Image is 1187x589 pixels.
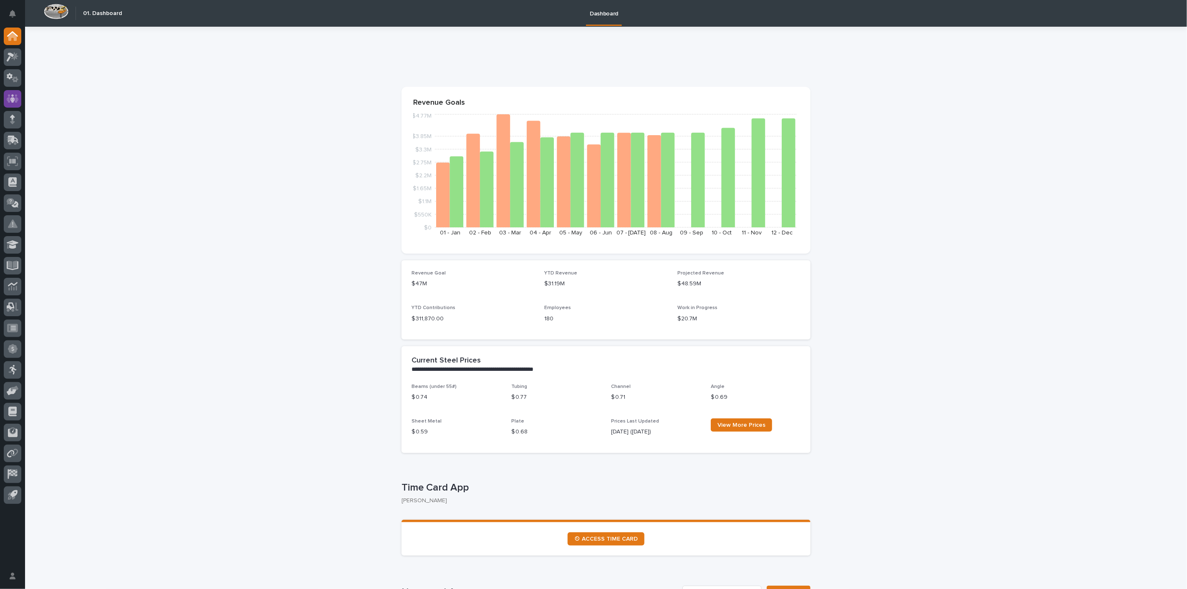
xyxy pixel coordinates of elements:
[424,225,432,231] tspan: $0
[590,230,612,236] text: 06 - Jun
[545,315,668,323] p: 180
[412,428,501,436] p: $ 0.59
[402,497,804,504] p: [PERSON_NAME]
[677,279,801,288] p: $48.59M
[511,393,601,402] p: $ 0.77
[677,315,801,323] p: $20.7M
[574,536,638,542] span: ⏲ ACCESS TIME CARD
[511,419,524,424] span: Plate
[412,305,455,310] span: YTD Contributions
[711,384,725,389] span: Angle
[412,271,446,276] span: Revenue Goal
[711,393,801,402] p: $ 0.69
[545,305,571,310] span: Employees
[412,315,535,323] p: $ 311,870.00
[4,5,21,23] button: Notifications
[412,419,442,424] span: Sheet Metal
[511,428,601,436] p: $ 0.68
[545,271,578,276] span: YTD Revenue
[680,230,703,236] text: 09 - Sep
[712,230,732,236] text: 10 - Oct
[545,279,668,288] p: $31.19M
[10,10,21,23] div: Notifications
[440,230,460,236] text: 01 - Jan
[616,230,646,236] text: 07 - [DATE]
[415,173,432,179] tspan: $2.2M
[412,160,432,166] tspan: $2.75M
[511,384,527,389] span: Tubing
[83,10,122,17] h2: 01. Dashboard
[677,271,724,276] span: Projected Revenue
[611,428,701,436] p: [DATE] ([DATE])
[742,230,762,236] text: 11 - Nov
[413,186,432,192] tspan: $1.65M
[402,482,807,494] p: Time Card App
[611,393,701,402] p: $ 0.71
[611,419,659,424] span: Prices Last Updated
[677,305,717,310] span: Work in Progress
[412,356,481,365] h2: Current Steel Prices
[412,134,432,140] tspan: $3.85M
[530,230,551,236] text: 04 - Apr
[412,384,457,389] span: Beams (under 55#)
[414,212,432,218] tspan: $550K
[611,384,631,389] span: Channel
[413,98,799,108] p: Revenue Goals
[469,230,491,236] text: 02 - Feb
[412,279,535,288] p: $47M
[499,230,521,236] text: 03 - Mar
[771,230,793,236] text: 12 - Dec
[415,147,432,153] tspan: $3.3M
[412,113,432,119] tspan: $4.77M
[44,4,68,19] img: Workspace Logo
[559,230,582,236] text: 05 - May
[418,199,432,205] tspan: $1.1M
[650,230,673,236] text: 08 - Aug
[711,418,772,432] a: View More Prices
[717,422,765,428] span: View More Prices
[568,532,644,546] a: ⏲ ACCESS TIME CARD
[412,393,501,402] p: $ 0.74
